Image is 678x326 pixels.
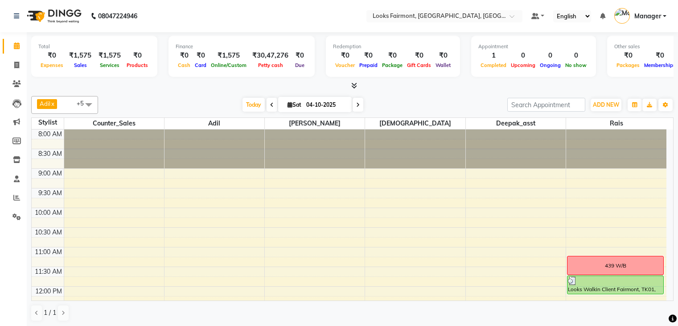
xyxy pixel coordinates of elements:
input: 2025-10-04 [304,98,348,112]
b: 08047224946 [98,4,137,29]
span: Completed [478,62,509,68]
span: Sales [72,62,89,68]
div: 0 [563,50,589,61]
span: Due [293,62,307,68]
div: Redemption [333,43,453,50]
div: ₹1,575 [95,50,124,61]
div: Total [38,43,150,50]
div: ₹0 [433,50,453,61]
span: Products [124,62,150,68]
span: Adil [40,100,50,107]
span: [PERSON_NAME] [265,118,365,129]
span: Package [380,62,405,68]
span: No show [563,62,589,68]
div: Stylist [32,118,64,127]
span: Cash [176,62,193,68]
div: 12:00 PM [33,287,64,296]
span: [DEMOGRAPHIC_DATA] [365,118,465,129]
div: 11:00 AM [33,247,64,257]
div: ₹0 [292,50,308,61]
img: logo [23,4,84,29]
div: 8:00 AM [37,130,64,139]
div: 9:30 AM [37,188,64,198]
span: Wallet [433,62,453,68]
span: Petty cash [256,62,285,68]
span: Prepaid [357,62,380,68]
span: Expenses [38,62,66,68]
div: 10:00 AM [33,208,64,217]
span: Sat [285,101,304,108]
span: Deepak_asst [466,118,566,129]
div: Finance [176,43,308,50]
div: 0 [509,50,538,61]
img: Manager [614,8,630,24]
div: ₹1,575 [209,50,249,61]
div: ₹0 [124,50,150,61]
span: Upcoming [509,62,538,68]
button: ADD NEW [591,99,621,111]
span: ADD NEW [593,101,619,108]
div: ₹0 [357,50,380,61]
span: Memberships [642,62,678,68]
span: Card [193,62,209,68]
input: Search Appointment [507,98,585,112]
div: 8:30 AM [37,149,64,159]
div: ₹0 [642,50,678,61]
span: Gift Cards [405,62,433,68]
span: +5 [77,100,90,107]
div: Looks Walkin Client Fairmont, TK01, 11:45 AM-12:15 PM, Blow Dry Stylist(F)* [567,276,663,294]
span: Online/Custom [209,62,249,68]
span: Today [242,98,265,112]
div: ₹1,575 [66,50,95,61]
div: 11:30 AM [33,267,64,276]
span: Ongoing [538,62,563,68]
div: ₹30,47,276 [249,50,292,61]
div: ₹0 [614,50,642,61]
span: Counter_Sales [64,118,164,129]
span: Adil [164,118,264,129]
div: ₹0 [405,50,433,61]
div: 9:00 AM [37,169,64,178]
span: Services [98,62,122,68]
a: x [50,100,54,107]
div: 1 [478,50,509,61]
div: ₹0 [380,50,405,61]
span: Rais [566,118,666,129]
span: Packages [614,62,642,68]
span: Manager [634,12,661,21]
div: 0 [538,50,563,61]
div: ₹0 [176,50,193,61]
div: Appointment [478,43,589,50]
span: 1 / 1 [44,308,56,318]
div: 439 W/B [605,262,626,270]
div: ₹0 [193,50,209,61]
div: ₹0 [38,50,66,61]
span: Voucher [333,62,357,68]
div: ₹0 [333,50,357,61]
div: 10:30 AM [33,228,64,237]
